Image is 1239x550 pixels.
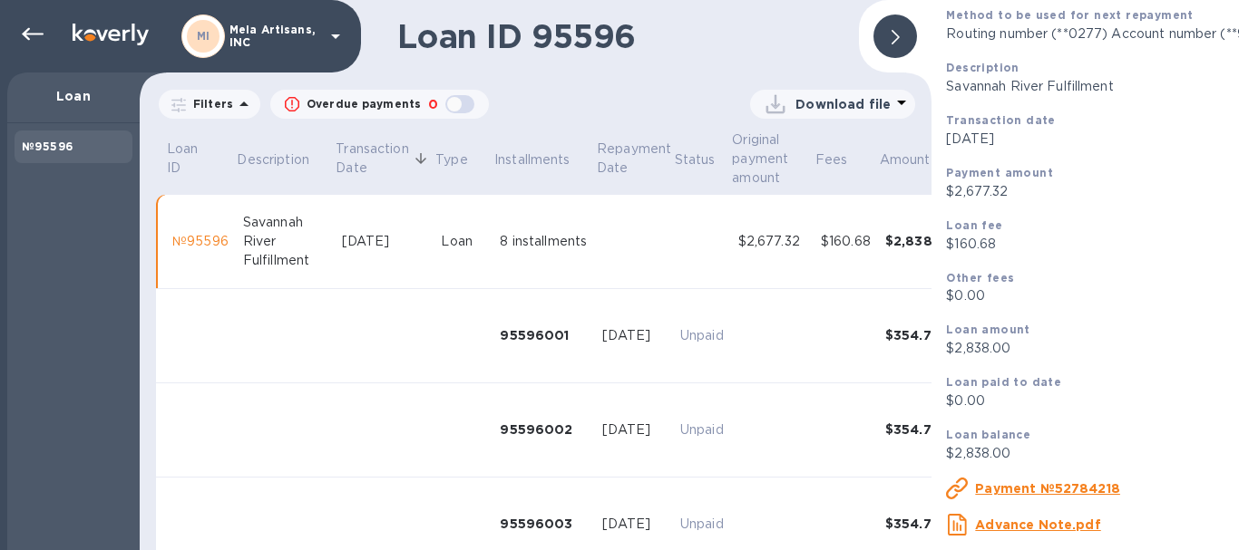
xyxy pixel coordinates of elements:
[821,232,871,251] div: $160.68
[815,150,848,169] p: Fees
[172,232,229,251] div: №95596
[435,150,492,169] span: Type
[680,515,724,534] p: Unpaid
[946,113,1055,127] b: Transaction date
[336,140,432,178] span: Transaction Date
[885,420,956,439] div: $354.75
[946,428,1030,441] b: Loan balance
[22,140,73,153] b: №95596
[441,232,485,251] div: Loan
[602,515,666,534] div: [DATE]
[885,232,956,250] div: $2,838.00
[880,150,954,169] span: Amount
[946,218,1002,232] b: Loan fee
[675,150,716,169] p: Status
[397,17,844,55] h1: Loan ID 95596
[494,150,571,169] p: Installments
[167,140,234,178] span: Loan ID
[602,420,666,439] div: [DATE]
[946,166,1053,179] b: Payment amount
[229,24,320,49] p: Mela Artisans, INC
[732,130,788,188] p: Original payment amount
[602,326,666,345] div: [DATE]
[885,326,956,344] div: $354.75
[237,150,308,169] p: Description
[975,481,1120,496] u: Payment №52784218
[500,326,588,344] div: 95596001
[73,24,149,45] img: Logo
[795,95,891,113] p: Download file
[880,150,931,169] p: Amount
[307,96,421,112] p: Overdue payments
[336,140,408,178] p: Transaction Date
[946,323,1029,336] b: Loan amount
[22,87,125,105] p: Loan
[197,29,210,43] b: MI
[815,150,872,169] span: Fees
[186,96,233,111] p: Filters
[738,232,806,251] div: $2,677.32
[500,232,588,251] div: 8 installments
[975,517,1100,532] u: Advance Note.pdf
[946,271,1014,285] b: Other fees
[732,130,812,188] span: Original payment amount
[500,420,588,439] div: 95596002
[167,140,210,178] p: Loan ID
[270,90,489,119] button: Overdue payments0
[680,420,724,439] p: Unpaid
[428,95,438,114] p: 0
[946,61,1019,74] b: Description
[342,232,427,251] div: [DATE]
[243,213,327,270] div: Savannah River Fulfillment
[946,8,1193,22] b: Method to be used for next repayment
[885,515,956,533] div: $354.75
[494,150,594,169] span: Installments
[435,150,468,169] p: Type
[597,140,671,178] p: Repayment Date
[680,326,724,345] p: Unpaid
[500,515,588,533] div: 95596003
[946,375,1061,389] b: Loan paid to date
[237,150,332,169] span: Description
